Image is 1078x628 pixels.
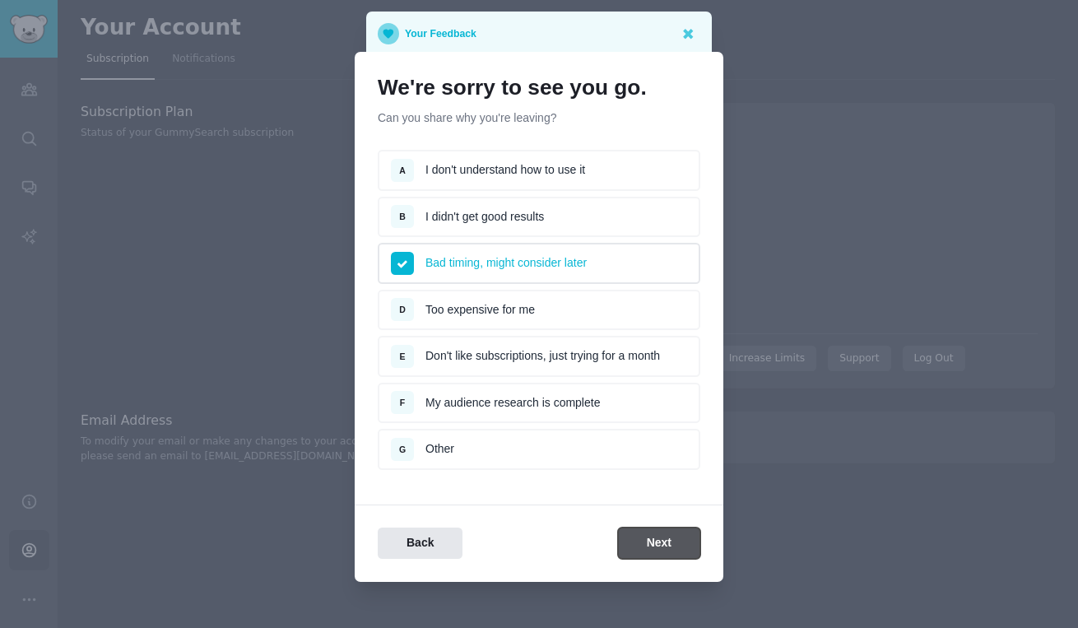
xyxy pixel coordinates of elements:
[399,444,406,454] span: G
[618,528,700,560] button: Next
[400,398,405,407] span: F
[378,75,700,101] h1: We're sorry to see you go.
[378,109,700,127] p: Can you share why you're leaving?
[405,23,476,44] p: Your Feedback
[399,351,405,361] span: E
[399,212,406,221] span: B
[378,528,462,560] button: Back
[399,165,406,175] span: A
[399,305,406,314] span: D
